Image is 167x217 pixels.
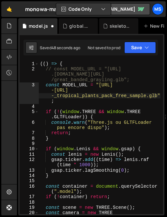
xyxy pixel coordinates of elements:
[20,173,39,178] div: 14
[20,152,39,157] div: 11
[110,23,130,29] div: skeleton.js
[20,200,39,205] div: 18
[20,168,39,173] div: 13
[20,178,39,183] div: 15
[29,23,48,29] div: model.js
[52,45,80,51] div: 48 seconds ago
[20,194,39,199] div: 17
[40,45,80,51] div: Saved
[20,109,39,120] div: 5
[56,3,111,15] button: Code Only
[20,157,39,168] div: 12
[20,120,39,131] div: 6
[69,23,90,29] div: global.css
[20,82,39,104] div: 3
[1,1,17,17] a: 🤙
[91,3,150,15] a: [DOMAIN_NAME]
[20,130,39,136] div: 7
[124,42,156,53] button: Save
[152,3,164,15] a: ms
[20,184,39,195] div: 16
[25,5,80,13] div: monowa-mariposario
[20,66,39,82] div: 2
[20,146,39,152] div: 10
[20,141,39,146] div: 9
[20,104,39,109] div: 4
[88,45,120,51] div: Not saved to prod
[20,61,39,66] div: 1
[20,136,39,141] div: 8
[20,205,39,210] div: 19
